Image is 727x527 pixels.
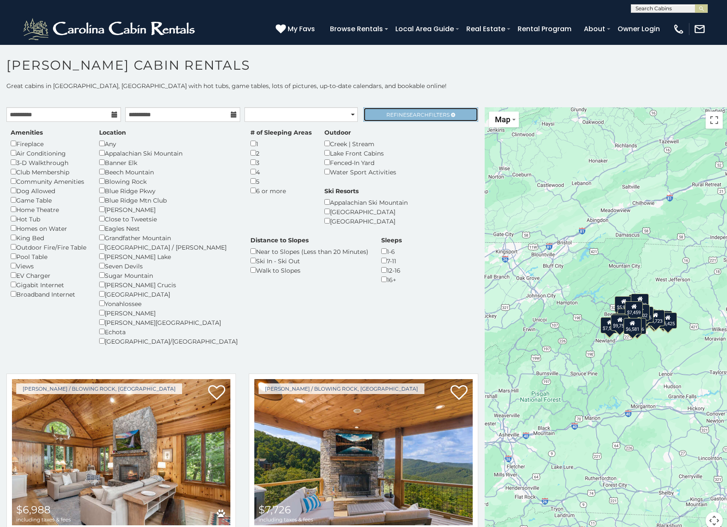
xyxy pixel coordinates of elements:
div: Water Sport Activities [324,167,396,177]
label: Distance to Slopes [250,236,309,244]
div: 3 [250,158,312,167]
div: EV Charger [11,271,86,280]
button: Toggle fullscreen view [706,112,723,129]
div: Game Table [11,195,86,205]
div: Appalachian Ski Mountain [99,148,238,158]
div: [PERSON_NAME] Crucis [99,280,238,289]
span: Map [495,115,510,124]
a: About [580,21,609,36]
a: Rocky Top Retreat $7,726 including taxes & fees [254,379,473,525]
div: Grandfather Mountain [99,233,238,242]
span: including taxes & fees [259,517,313,522]
img: Chimney Island [12,379,230,525]
div: Community Amenities [11,177,86,186]
div: Blue Ridge Pkwy [99,186,238,195]
div: Lake Front Cabins [324,148,396,158]
div: Yonahlossee [99,299,238,308]
div: 12-16 [381,265,402,275]
div: Fenced-In Yard [324,158,396,167]
div: Blowing Rock [99,177,238,186]
div: $9,751 [611,314,629,330]
a: Real Estate [462,21,509,36]
div: $6,568 [645,311,663,327]
img: mail-regular-white.png [694,23,706,35]
div: 4 [250,167,312,177]
span: $6,988 [16,503,50,516]
div: Near to Slopes (Less than 20 Minutes) [250,247,368,256]
div: Pool Table [11,252,86,261]
div: Walk to Slopes [250,265,368,275]
span: including taxes & fees [16,517,71,522]
span: Search [406,112,429,118]
div: [GEOGRAPHIC_DATA] / [PERSON_NAME] [99,242,238,252]
div: Any [99,139,238,148]
div: Creek | Stream [324,139,396,148]
div: 16+ [381,275,402,284]
div: Seven Devils [99,261,238,271]
a: Owner Login [613,21,664,36]
div: Gigabit Internet [11,280,86,289]
div: Air Conditioning [11,148,86,158]
div: 2 [250,148,312,158]
label: # of Sleeping Areas [250,128,312,137]
div: Home Theatre [11,205,86,214]
label: Amenities [11,128,43,137]
label: Location [99,128,126,137]
a: Add to favorites [208,384,225,402]
div: $7,573 [601,317,619,333]
a: Rental Program [513,21,576,36]
div: $6,428 [631,294,649,310]
a: Add to favorites [450,384,468,402]
div: Banner Elk [99,158,238,167]
div: [PERSON_NAME][GEOGRAPHIC_DATA] [99,318,238,327]
div: Appalachian Ski Mountain [324,197,408,207]
span: Refine Filters [386,112,450,118]
a: [PERSON_NAME] / Blowing Rock, [GEOGRAPHIC_DATA] [16,383,182,394]
div: $5,913 [615,296,633,312]
div: [PERSON_NAME] [99,205,238,214]
div: Dog Allowed [11,186,86,195]
a: [PERSON_NAME] / Blowing Rock, [GEOGRAPHIC_DATA] [259,383,424,394]
a: RefineSearchFilters [363,107,478,122]
div: Outdoor Fire/Fire Table [11,242,86,252]
label: Outdoor [324,128,351,137]
img: Rocky Top Retreat [254,379,473,525]
a: Chimney Island $6,988 including taxes & fees [12,379,230,525]
div: 6 or more [250,186,312,195]
div: Beech Mountain [99,167,238,177]
div: Close to Tweetsie [99,214,238,224]
div: $7,459 [625,301,643,318]
div: $6,581 [624,318,642,334]
label: Sleeps [381,236,402,244]
div: Broadband Internet [11,289,86,299]
button: Change map style [489,112,519,127]
div: Ski In - Ski Out [250,256,368,265]
a: Local Area Guide [391,21,458,36]
a: Browse Rentals [326,21,387,36]
div: $16,384 [636,309,656,325]
div: Sugar Mountain [99,271,238,280]
div: $6,817 [612,313,630,329]
div: King Bed [11,233,86,242]
div: [PERSON_NAME] [99,308,238,318]
div: [GEOGRAPHIC_DATA]/[GEOGRAPHIC_DATA] [99,336,238,346]
div: Fireplace [11,139,86,148]
div: [GEOGRAPHIC_DATA] [99,289,238,299]
div: $5,425 [659,312,677,329]
div: Views [11,261,86,271]
a: My Favs [276,24,317,35]
div: 1-6 [381,247,402,256]
div: Club Membership [11,167,86,177]
span: My Favs [288,24,315,34]
div: [GEOGRAPHIC_DATA] [324,207,408,216]
div: Eagles Nest [99,224,238,233]
div: Homes on Water [11,224,86,233]
div: Echota [99,327,238,336]
div: 1 [250,139,312,148]
div: 7-11 [381,256,402,265]
div: Blue Ridge Mtn Club [99,195,238,205]
div: 3-D Walkthrough [11,158,86,167]
div: Hot Tub [11,214,86,224]
div: $4,723 [647,309,665,326]
span: $7,726 [259,503,291,516]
